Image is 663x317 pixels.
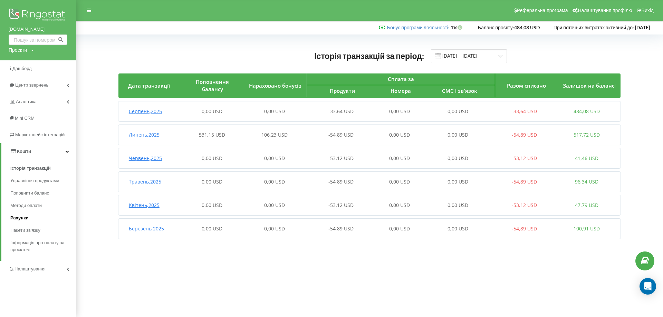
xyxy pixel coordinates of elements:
[10,237,76,256] a: Інформація про оплату за проєктом
[261,131,288,138] span: 106,23 USD
[388,76,414,82] span: Сплата за
[574,108,600,115] span: 484,08 USD
[249,82,301,89] span: Нараховано бонусів
[17,149,31,154] span: Кошти
[1,143,76,160] a: Кошти
[387,24,448,30] a: Бонус програми лояльності
[10,177,59,184] span: Управління продуктами
[15,116,35,121] span: Mini CRM
[202,178,222,185] span: 0,00 USD
[264,178,285,185] span: 0,00 USD
[389,155,410,161] span: 0,00 USD
[10,227,40,234] span: Пакети зв'язку
[575,178,598,185] span: 96,34 USD
[635,24,650,30] strong: [DATE]
[575,202,598,208] span: 47,79 USD
[512,178,537,185] span: -54,89 USD
[328,202,354,208] span: -53,12 USD
[15,266,46,271] span: Налаштування
[10,212,76,224] a: Рахунки
[554,24,634,30] span: При поточних витратах активний до:
[16,99,37,104] span: Аналiтика
[642,8,654,13] span: Вихід
[10,162,76,175] a: Історія транзакцій
[448,155,468,161] span: 0,00 USD
[196,78,229,92] span: Поповнення балансу
[10,215,29,221] span: Рахунки
[578,8,632,13] span: Налаштування профілю
[451,24,464,30] strong: 1%
[328,225,354,232] span: -54,89 USD
[389,178,410,185] span: 0,00 USD
[448,225,468,232] span: 0,00 USD
[512,131,537,138] span: -54,89 USD
[129,155,162,161] span: Червень , 2025
[448,108,468,115] span: 0,00 USD
[264,108,285,115] span: 0,00 USD
[328,178,354,185] span: -54,89 USD
[389,108,410,115] span: 0,00 USD
[202,202,222,208] span: 0,00 USD
[9,47,27,53] div: Проєкти
[10,165,51,172] span: Історія транзакцій
[129,225,164,232] span: Березень , 2025
[10,187,76,199] a: Поповнити баланс
[512,225,537,232] span: -54,89 USD
[129,202,160,208] span: Квітень , 2025
[574,225,600,232] span: 100,91 USD
[563,82,616,89] span: Залишок на балансі
[389,225,410,232] span: 0,00 USD
[10,239,73,253] span: Інформація про оплату за проєктом
[389,131,410,138] span: 0,00 USD
[128,82,170,89] span: Дата транзакції
[442,87,477,94] span: СМС і зв'язок
[448,178,468,185] span: 0,00 USD
[9,34,67,45] input: Пошук за номером
[10,175,76,187] a: Управління продуктами
[575,155,598,161] span: 41,46 USD
[391,87,411,94] span: Номера
[264,202,285,208] span: 0,00 USD
[328,155,354,161] span: -53,12 USD
[478,24,514,30] span: Баланс проєкту:
[202,225,222,232] span: 0,00 USD
[264,225,285,232] span: 0,00 USD
[507,82,546,89] span: Разом списано
[448,131,468,138] span: 0,00 USD
[10,190,49,197] span: Поповнити баланс
[10,199,76,212] a: Методи оплати
[15,82,48,88] span: Центр звернень
[10,202,42,209] span: Методи оплати
[328,108,354,115] span: -33,64 USD
[10,224,76,237] a: Пакети зв'язку
[574,131,600,138] span: 517,72 USD
[264,155,285,161] span: 0,00 USD
[328,131,354,138] span: -54,89 USD
[202,155,222,161] span: 0,00 USD
[640,278,656,295] div: Open Intercom Messenger
[517,8,568,13] span: Реферальна програма
[9,7,67,24] img: Ringostat logo
[512,155,537,161] span: -53,12 USD
[129,131,160,138] span: Липень , 2025
[199,131,225,138] span: 531,15 USD
[12,66,32,71] span: Дашборд
[330,87,355,94] span: Продукти
[512,108,537,115] span: -33,64 USD
[387,24,450,30] span: :
[9,26,67,33] a: [DOMAIN_NAME]
[389,202,410,208] span: 0,00 USD
[129,178,161,185] span: Травень , 2025
[514,24,540,30] strong: 484,08 USD
[15,132,65,137] span: Маркетплейс інтеграцій
[314,51,424,61] span: Історія транзакцій за період:
[512,202,537,208] span: -53,12 USD
[129,108,162,115] span: Серпень , 2025
[202,108,222,115] span: 0,00 USD
[448,202,468,208] span: 0,00 USD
